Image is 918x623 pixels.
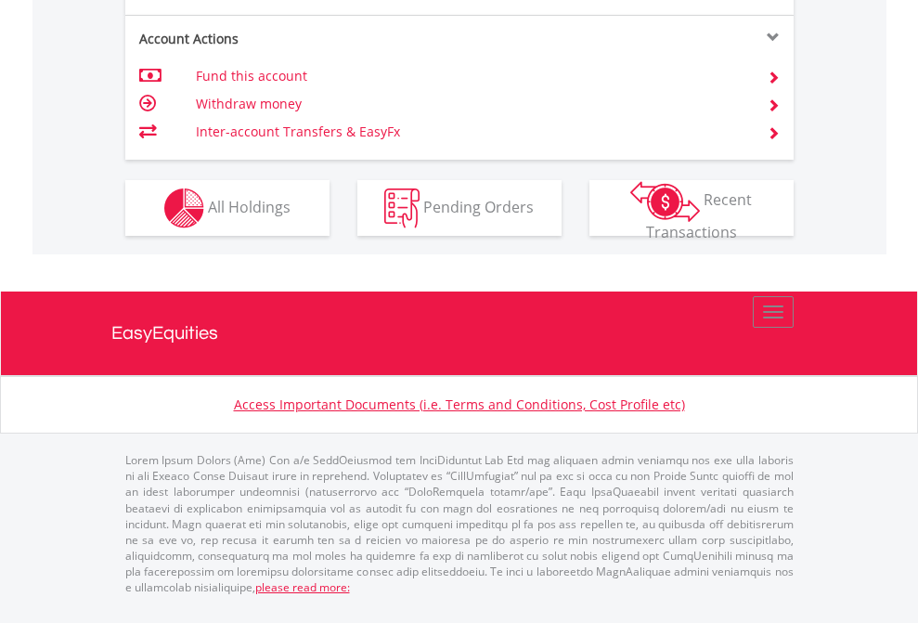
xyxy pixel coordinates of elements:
[196,62,744,90] td: Fund this account
[196,90,744,118] td: Withdraw money
[208,196,291,216] span: All Holdings
[589,180,794,236] button: Recent Transactions
[125,30,459,48] div: Account Actions
[255,579,350,595] a: please read more:
[630,181,700,222] img: transactions-zar-wht.png
[196,118,744,146] td: Inter-account Transfers & EasyFx
[125,180,330,236] button: All Holdings
[111,292,808,375] a: EasyEquities
[357,180,562,236] button: Pending Orders
[234,396,685,413] a: Access Important Documents (i.e. Terms and Conditions, Cost Profile etc)
[384,188,420,228] img: pending_instructions-wht.png
[423,196,534,216] span: Pending Orders
[125,452,794,595] p: Lorem Ipsum Dolors (Ame) Con a/e SeddOeiusmod tem InciDiduntut Lab Etd mag aliquaen admin veniamq...
[164,188,204,228] img: holdings-wht.png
